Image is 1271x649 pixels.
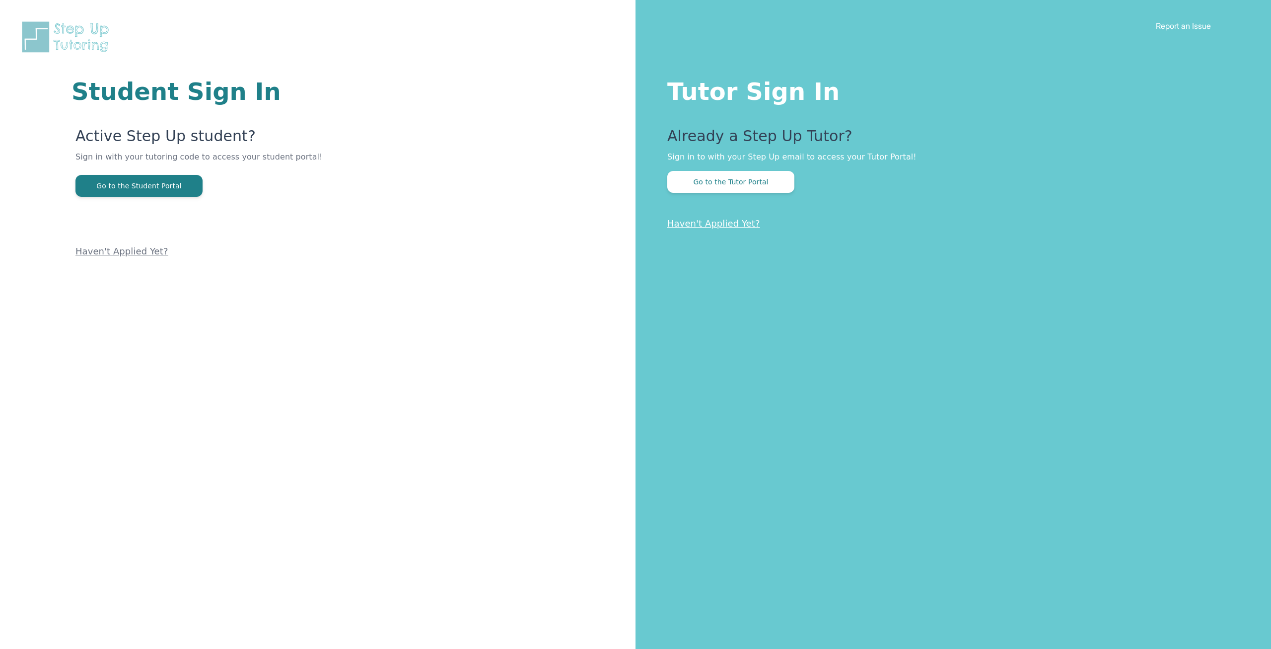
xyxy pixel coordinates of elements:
p: Sign in with your tutoring code to access your student portal! [75,151,516,175]
a: Haven't Applied Yet? [75,246,168,256]
button: Go to the Student Portal [75,175,203,197]
a: Go to the Tutor Portal [667,177,794,186]
a: Haven't Applied Yet? [667,218,760,229]
h1: Student Sign In [71,80,516,103]
p: Sign in to with your Step Up email to access your Tutor Portal! [667,151,1231,163]
a: Go to the Student Portal [75,181,203,190]
button: Go to the Tutor Portal [667,171,794,193]
p: Active Step Up student? [75,127,516,151]
p: Already a Step Up Tutor? [667,127,1231,151]
a: Report an Issue [1156,21,1211,31]
img: Step Up Tutoring horizontal logo [20,20,115,54]
h1: Tutor Sign In [667,76,1231,103]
